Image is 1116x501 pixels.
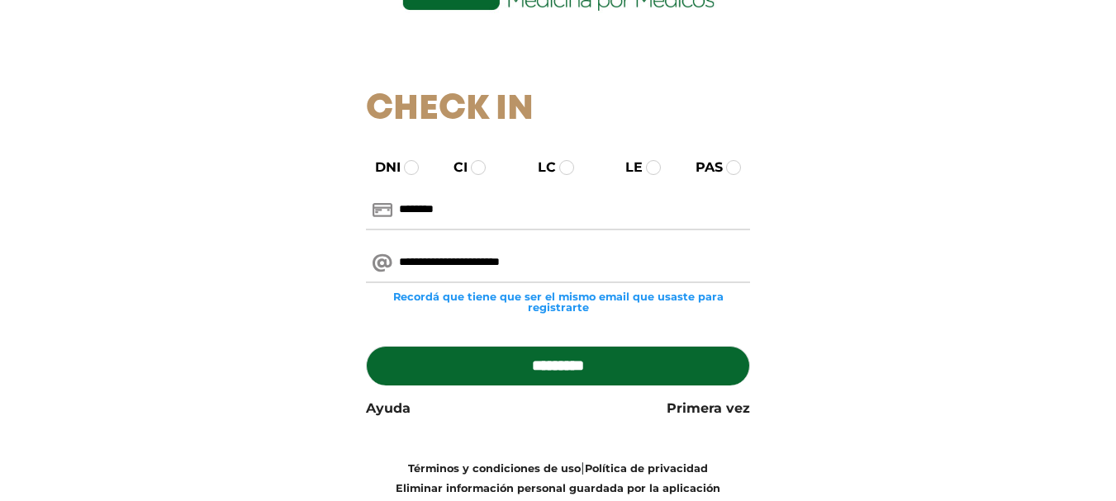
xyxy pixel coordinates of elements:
[366,89,750,130] h1: Check In
[354,458,762,498] div: |
[360,158,401,177] label: DNI
[681,158,723,177] label: PAS
[667,399,750,418] a: Primera vez
[408,462,581,475] a: Términos y condiciones de uso
[585,462,708,475] a: Política de privacidad
[396,482,720,494] a: Eliminar información personal guardada por la aplicación
[523,158,556,177] label: LC
[610,158,643,177] label: LE
[366,291,750,313] small: Recordá que tiene que ser el mismo email que usaste para registrarte
[439,158,468,177] label: CI
[366,399,411,418] a: Ayuda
